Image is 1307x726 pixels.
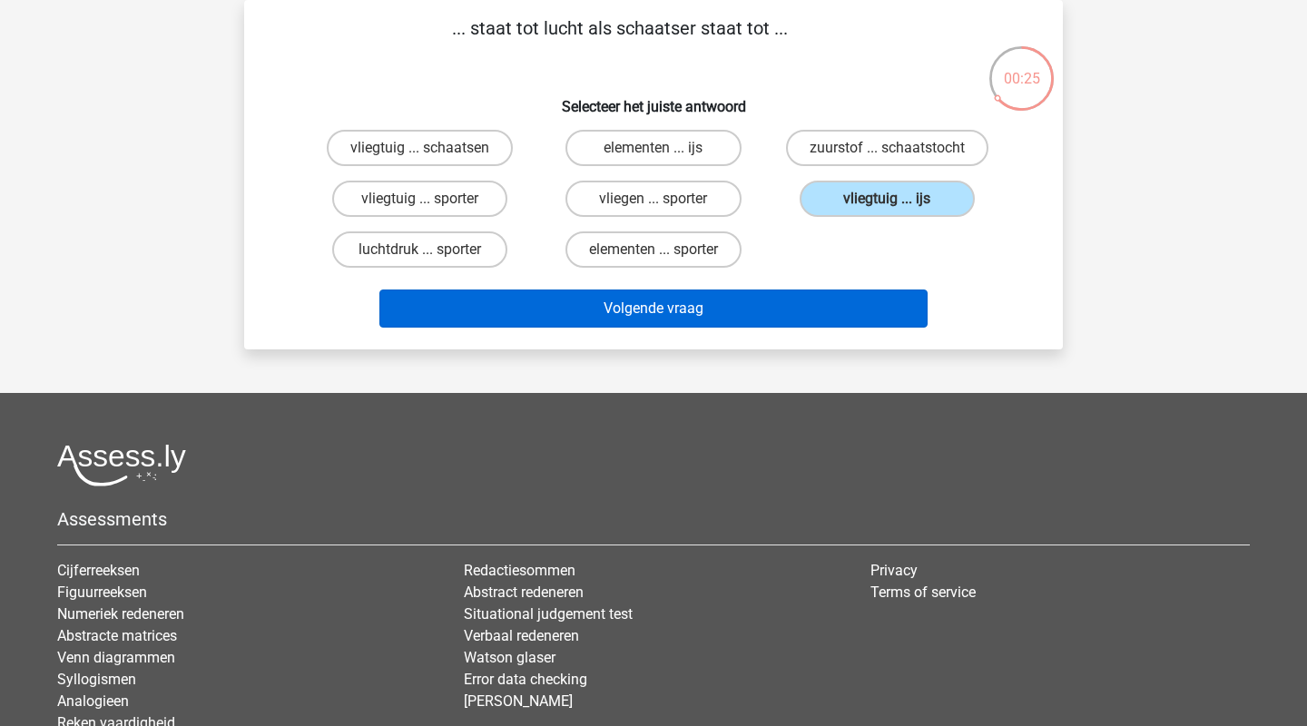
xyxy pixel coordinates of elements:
[57,649,175,666] a: Venn diagrammen
[57,562,140,579] a: Cijferreeksen
[464,627,579,644] a: Verbaal redeneren
[464,692,573,710] a: [PERSON_NAME]
[57,584,147,601] a: Figuurreeksen
[464,584,584,601] a: Abstract redeneren
[57,605,184,623] a: Numeriek redeneren
[800,181,975,217] label: vliegtuig ... ijs
[870,584,976,601] a: Terms of service
[988,44,1056,90] div: 00:25
[332,181,507,217] label: vliegtuig ... sporter
[464,562,575,579] a: Redactiesommen
[870,562,918,579] a: Privacy
[464,671,587,688] a: Error data checking
[786,130,988,166] label: zuurstof ... schaatstocht
[57,671,136,688] a: Syllogismen
[57,692,129,710] a: Analogieen
[464,649,555,666] a: Watson glaser
[379,289,929,328] button: Volgende vraag
[57,444,186,486] img: Assessly logo
[565,231,742,268] label: elementen ... sporter
[273,83,1034,115] h6: Selecteer het juiste antwoord
[57,627,177,644] a: Abstracte matrices
[327,130,513,166] label: vliegtuig ... schaatsen
[565,181,741,217] label: vliegen ... sporter
[464,605,633,623] a: Situational judgement test
[57,508,1250,530] h5: Assessments
[565,130,741,166] label: elementen ... ijs
[273,15,966,69] p: ... staat tot lucht als schaatser staat tot ...
[332,231,507,268] label: luchtdruk ... sporter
